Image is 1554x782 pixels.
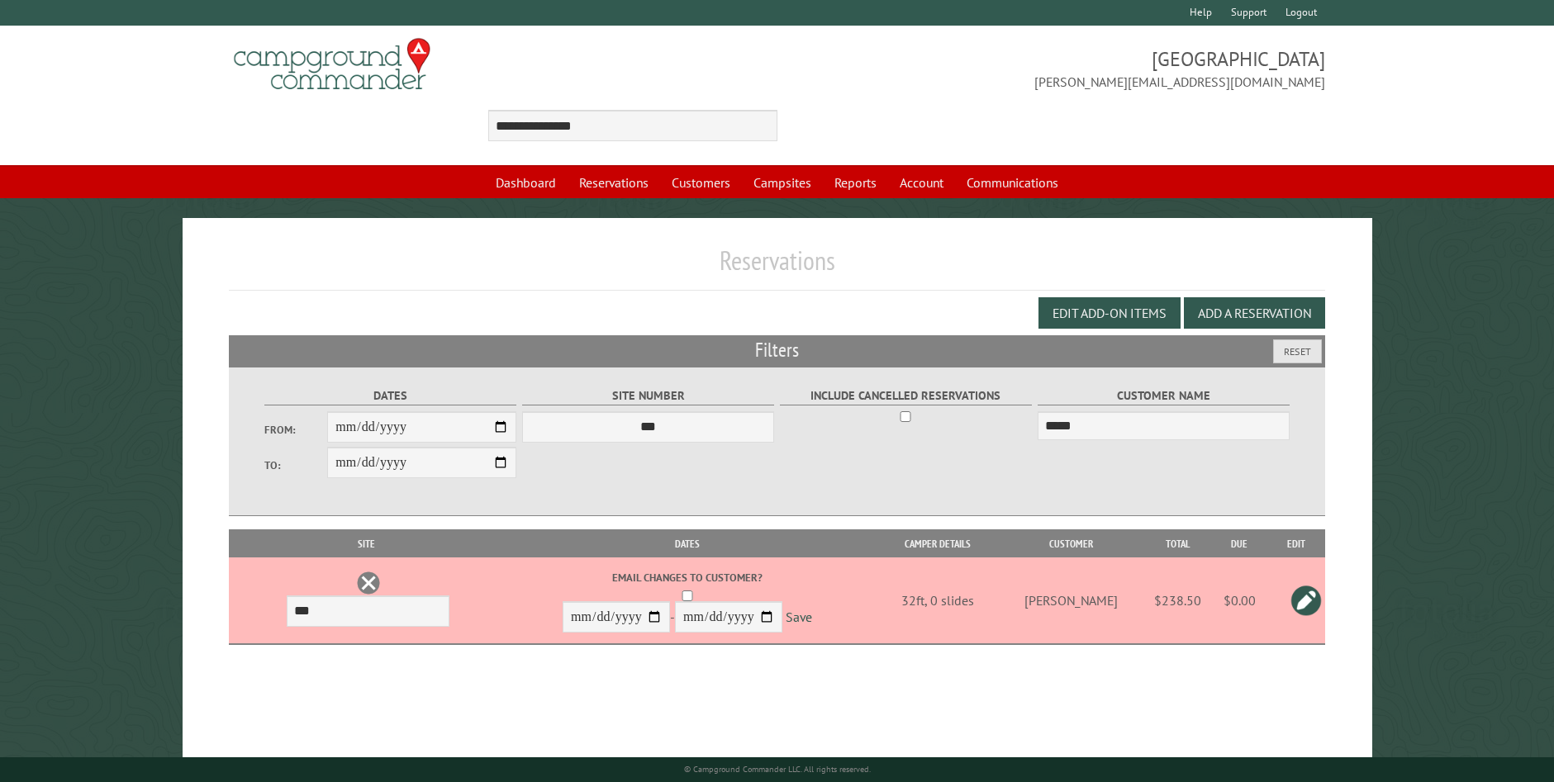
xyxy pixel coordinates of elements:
[996,529,1145,558] th: Customer
[229,244,1325,290] h1: Reservations
[522,386,775,405] label: Site Number
[498,570,877,585] label: Email changes to customer?
[229,32,435,97] img: Campground Commander
[1211,557,1267,644] td: $0.00
[825,167,886,198] a: Reports
[777,45,1326,92] span: [GEOGRAPHIC_DATA] [PERSON_NAME][EMAIL_ADDRESS][DOMAIN_NAME]
[744,167,821,198] a: Campsites
[1038,297,1181,329] button: Edit Add-on Items
[996,557,1145,644] td: [PERSON_NAME]
[684,764,871,775] small: © Campground Commander LLC. All rights reserved.
[879,557,996,644] td: 32ft, 0 slides
[496,529,879,558] th: Dates
[890,167,953,198] a: Account
[1267,529,1325,558] th: Edit
[786,609,812,626] a: Save
[237,529,496,558] th: Site
[1145,529,1211,558] th: Total
[1184,297,1325,329] button: Add a Reservation
[1038,386,1290,405] label: Customer Name
[879,529,996,558] th: Camper Details
[264,386,517,405] label: Dates
[569,167,658,198] a: Reservations
[264,422,327,438] label: From:
[1145,557,1211,644] td: $238.50
[662,167,740,198] a: Customers
[356,571,381,595] a: Delete this reservation
[498,570,877,637] div: -
[1211,529,1267,558] th: Due
[957,167,1068,198] a: Communications
[486,167,566,198] a: Dashboard
[1273,339,1322,363] button: Reset
[229,335,1325,367] h2: Filters
[264,457,327,473] label: To:
[780,386,1033,405] label: Include Cancelled Reservations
